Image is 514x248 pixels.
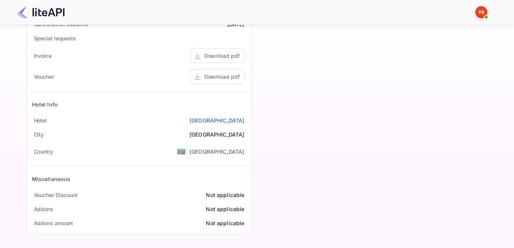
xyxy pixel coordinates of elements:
[206,191,244,199] div: Not applicable
[204,73,240,81] div: Download pdf
[32,100,58,108] div: Hotel Info
[189,130,245,138] div: [GEOGRAPHIC_DATA]
[34,73,54,81] div: Voucher
[32,175,71,183] div: Miscellaneous
[34,205,53,213] div: Addons
[177,145,186,158] span: United States
[206,219,244,227] div: Not applicable
[17,6,65,18] img: LiteAPI Logo
[34,116,47,124] div: Hotel
[204,52,240,60] div: Download pdf
[34,130,44,138] div: City
[475,6,487,18] img: Yandex Support
[189,148,245,156] div: [GEOGRAPHIC_DATA]
[34,191,78,199] div: Voucher Discount
[34,34,76,42] div: Special requests
[206,205,244,213] div: Not applicable
[34,52,52,60] div: Invoice
[34,148,53,156] div: Country
[189,116,245,124] a: [GEOGRAPHIC_DATA]
[34,219,73,227] div: Addons amount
